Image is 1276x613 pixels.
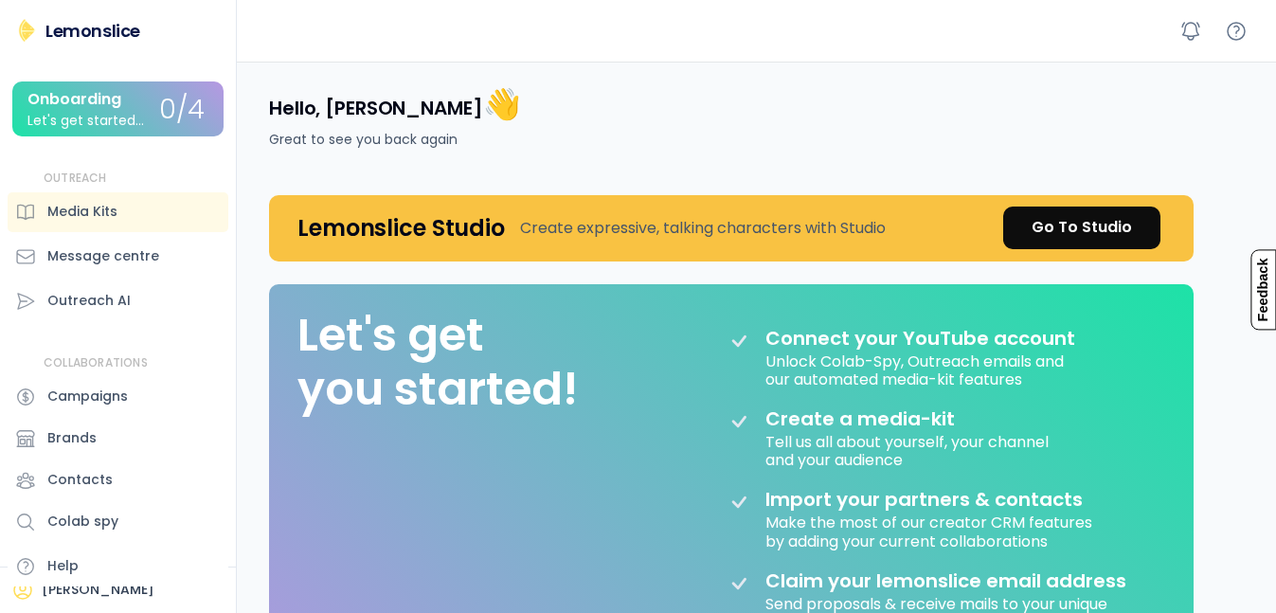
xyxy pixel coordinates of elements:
div: Unlock Colab-Spy, Outreach emails and our automated media-kit features [765,350,1068,388]
div: Help [47,556,79,576]
div: Connect your YouTube account [765,327,1075,350]
div: Import your partners & contacts [765,488,1083,511]
div: Go To Studio [1032,216,1132,239]
div: Brands [47,428,97,448]
div: Tell us all about yourself, your channel and your audience [765,430,1052,469]
div: Campaigns [47,387,128,406]
img: Lemonslice [15,19,38,42]
div: Media Kits [47,202,117,222]
h4: Hello, [PERSON_NAME] [269,84,520,124]
div: Claim your lemonslice email address [765,569,1126,592]
div: Create a media-kit [765,407,1002,430]
div: Message centre [47,246,159,266]
div: Great to see you back again [269,130,458,150]
div: Make the most of our creator CRM features by adding your current collaborations [765,511,1096,550]
div: 0/4 [159,96,205,125]
div: Let's get started... [27,114,144,128]
div: Contacts [47,470,113,490]
div: [PERSON_NAME] [42,581,154,600]
div: Onboarding [27,91,121,108]
font: 👋 [483,82,521,125]
div: OUTREACH [44,171,107,187]
div: Colab spy [47,512,118,532]
div: Let's get you started! [297,308,578,417]
div: Lemonslice [45,19,140,43]
h4: Lemonslice Studio [297,213,505,243]
a: Go To Studio [1003,207,1160,249]
div: Outreach AI [47,291,131,311]
div: COLLABORATIONS [44,355,148,371]
div: Create expressive, talking characters with Studio [520,217,886,240]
